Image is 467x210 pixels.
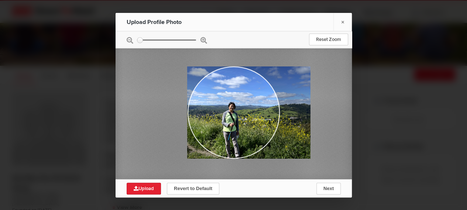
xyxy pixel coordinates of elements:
div: Upload Profile Photo [127,13,208,31]
a: Reset Zoom [309,34,348,45]
a: Upload [127,183,161,194]
button: Next [316,183,340,194]
span: Next [323,186,333,191]
input: zoom [137,39,196,40]
span: Upload [134,186,154,192]
a: × [333,13,352,31]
